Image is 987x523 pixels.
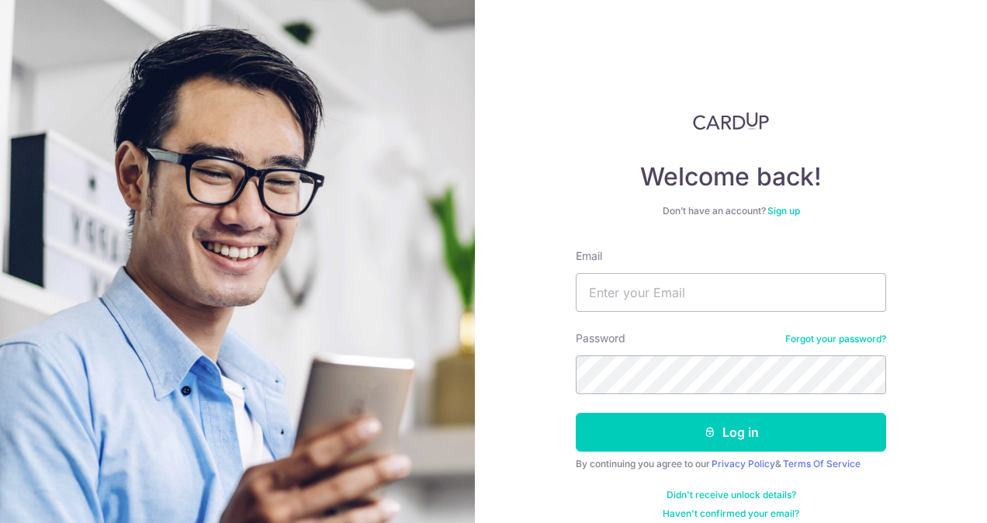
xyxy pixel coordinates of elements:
a: Sign up [767,205,800,216]
div: Don’t have an account? [576,205,886,217]
label: Password [576,331,625,346]
a: Privacy Policy [712,458,775,469]
h4: Welcome back! [576,161,886,192]
a: Terms Of Service [783,458,861,469]
a: Haven't confirmed your email? [663,507,799,520]
img: CardUp Logo [693,112,769,130]
input: Enter your Email [576,273,886,312]
button: Log in [576,413,886,452]
div: By continuing you agree to our & [576,458,886,470]
a: Didn't receive unlock details? [667,489,796,501]
a: Forgot your password? [785,333,886,345]
label: Email [576,248,602,264]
